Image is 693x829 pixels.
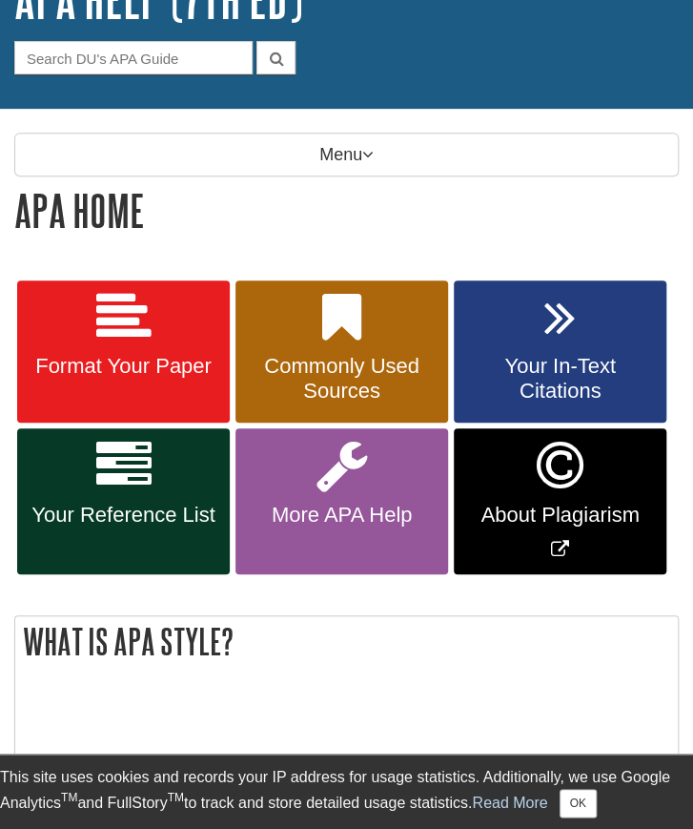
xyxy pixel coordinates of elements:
[560,789,597,818] button: Close
[454,428,666,574] a: Link opens in new window
[168,791,184,804] sup: TM
[14,186,679,235] h1: APA Home
[17,280,230,424] a: Format Your Paper
[250,503,434,528] span: More APA Help
[17,428,230,574] a: Your Reference List
[15,616,678,667] h2: What is APA Style?
[14,133,679,176] p: Menu
[235,280,448,424] a: Commonly Used Sources
[468,354,652,404] span: Your In-Text Citations
[454,280,666,424] a: Your In-Text Citations
[31,354,215,379] span: Format Your Paper
[235,428,448,574] a: More APA Help
[250,354,434,404] span: Commonly Used Sources
[61,791,77,804] sup: TM
[31,503,215,528] span: Your Reference List
[472,794,547,810] a: Read More
[14,41,253,74] input: Search DU's APA Guide
[468,503,652,528] span: About Plagiarism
